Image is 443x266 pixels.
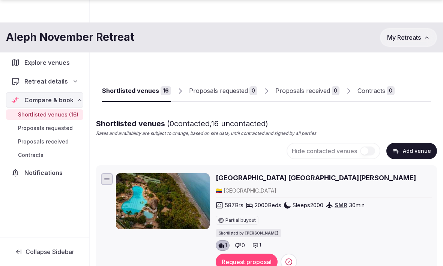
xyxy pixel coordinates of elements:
a: Proposals received0 [275,80,339,102]
a: Shortlisted venues16 [102,80,171,102]
a: Proposals requested0 [189,80,257,102]
span: Proposals received [18,138,69,145]
a: Proposals received [6,136,83,147]
span: Shortlisted venues [96,119,268,128]
button: My Retreats [380,28,437,47]
span: 2000 Beds [255,201,281,209]
span: Retreat details [24,77,68,86]
a: SMR [335,202,347,209]
span: 587 Brs [225,201,243,209]
span: 🇨🇴 [216,187,222,194]
span: Explore venues [24,58,73,67]
span: My Retreats [387,34,421,41]
a: Shortlisted venues (16) [6,109,83,120]
a: Proposals requested [6,123,83,133]
div: Shortlisted venues [102,86,159,95]
span: 1 [259,242,261,248]
button: 0 [233,240,247,251]
span: [PERSON_NAME] [245,230,278,236]
span: Notifications [24,168,66,177]
div: 0 [387,86,395,95]
a: [GEOGRAPHIC_DATA] [GEOGRAPHIC_DATA][PERSON_NAME] [216,173,416,182]
div: 0 [332,86,339,95]
span: Contracts [18,151,44,159]
span: Compare & book [24,96,74,105]
span: Proposals requested [18,124,73,132]
div: Proposals requested [189,86,248,95]
button: Add venue [386,143,437,159]
span: 0 [242,242,245,249]
span: Shortlisted venues (16) [18,111,78,118]
img: Irotama Resort Santa Marta [116,173,210,229]
div: 0 [249,86,257,95]
p: Rates and availability are subject to change, based on site data, until contracted and signed by ... [96,130,316,137]
span: Sleeps 2000 [293,201,323,209]
a: Explore venues [6,55,83,70]
div: Contracts [357,86,385,95]
span: 1 [225,242,227,249]
div: Shortlisted by [216,229,281,237]
a: Contracts [6,150,83,160]
span: Collapse Sidebar [26,248,74,256]
span: Partial buyout [225,218,256,223]
button: 1 [216,240,230,251]
h1: Aleph November Retreat [6,30,134,45]
button: Collapse Sidebar [6,244,83,260]
span: 30 min [349,201,365,209]
a: Notifications [6,165,83,181]
span: ( 0 contacted, 16 uncontacted) [167,119,268,128]
a: Contracts0 [357,80,395,102]
div: 16 [161,86,171,95]
div: Proposals received [275,86,330,95]
span: Hide contacted venues [292,147,357,155]
button: 🇨🇴 [216,187,222,194]
span: [GEOGRAPHIC_DATA] [224,187,276,194]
